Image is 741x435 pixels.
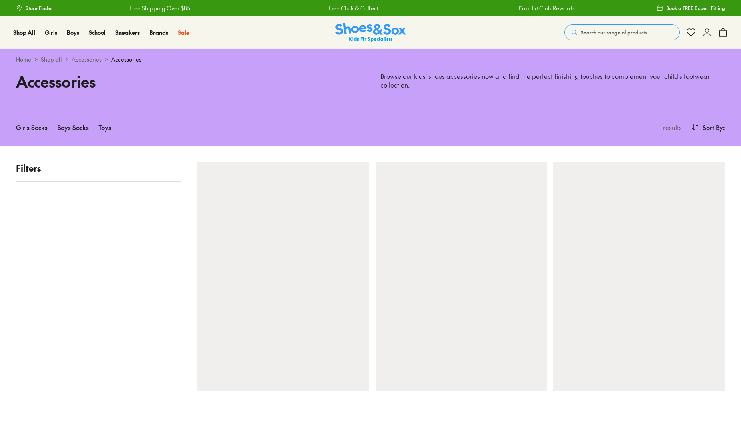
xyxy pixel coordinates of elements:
[111,55,141,64] span: Accessories
[89,28,106,36] span: School
[723,122,725,132] span: :
[129,4,190,12] a: Free Shipping Over $85
[581,29,647,36] span: Search our range of products
[13,28,35,36] span: Shop All
[45,28,57,37] a: Girls
[16,70,361,93] h1: Accessories
[13,28,35,37] a: Shop All
[149,28,168,37] a: Brands
[72,55,102,64] a: Accessories
[16,55,725,64] div: > > >
[657,1,725,15] a: Book a FREE Expert Fitting
[57,118,89,136] a: Boys Socks
[16,55,31,64] a: Home
[328,4,378,12] a: Free Click & Collect
[703,122,723,132] span: Sort By
[115,28,140,37] a: Sneakers
[26,4,53,12] span: Store Finder
[335,23,406,42] a: Shoes & Sox
[67,28,79,36] span: Boys
[564,24,680,40] button: Search our range of products
[691,118,725,136] button: Sort By:
[16,162,181,175] p: Filters
[16,118,48,136] a: Girls Socks
[98,118,111,136] a: Toys
[178,28,189,37] a: Sale
[666,4,725,12] span: Book a FREE Expert Fitting
[149,28,168,36] span: Brands
[660,122,682,132] p: results
[519,4,575,12] a: Earn Fit Club Rewards
[335,23,406,42] img: SNS_Logo_Responsive.svg
[16,1,53,15] a: Store Finder
[41,55,62,64] a: Shop all
[67,28,79,37] a: Boys
[178,28,189,36] span: Sale
[380,72,725,90] p: Browse our kids' shoes accessories now and find the perfect finishing touches to complement your ...
[115,28,140,36] span: Sneakers
[45,28,57,36] span: Girls
[89,28,106,37] a: School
